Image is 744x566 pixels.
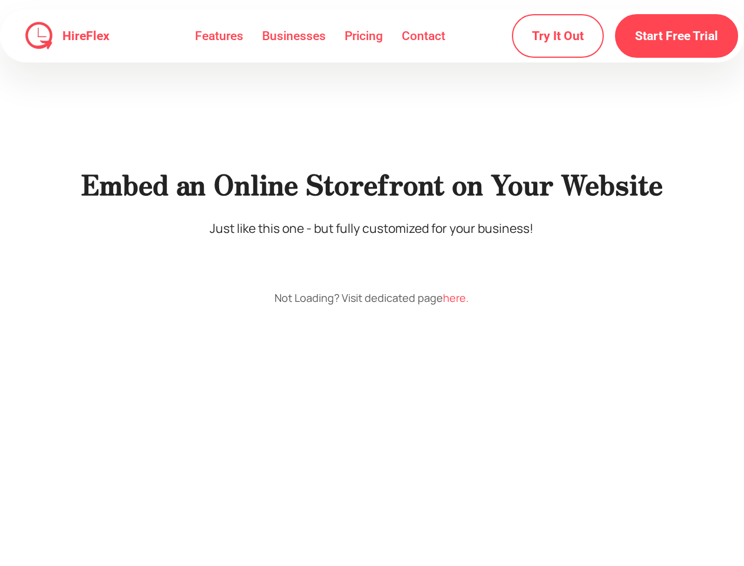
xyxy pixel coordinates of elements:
[392,18,455,54] a: Contact
[81,163,663,203] strong: Embed an Online Storefront on Your Website
[253,18,335,54] a: Businesses
[25,22,53,50] img: HireFlex Logo
[512,14,604,57] a: Try It Out
[335,18,392,54] a: Pricing
[615,14,738,57] a: Start Free Trial
[53,29,114,42] a: HireFlex
[186,18,253,54] a: Features
[443,291,469,305] a: here.
[80,289,665,307] div: Not Loading? Visit dedicated page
